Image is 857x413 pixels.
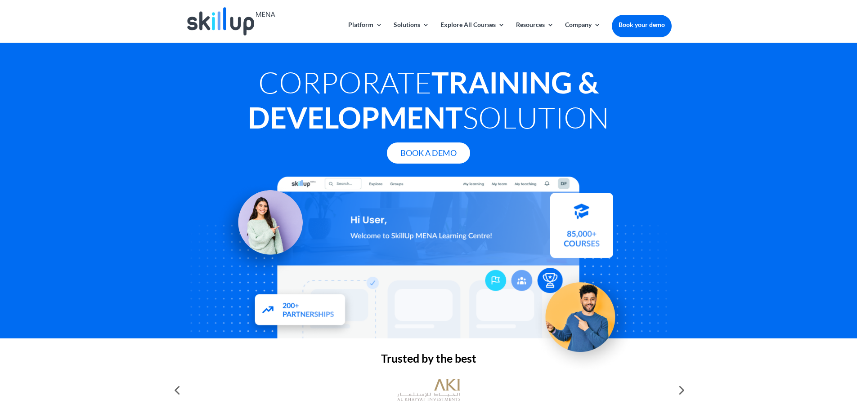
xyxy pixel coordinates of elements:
img: Courses library - SkillUp MENA [550,197,613,262]
img: al khayyat investments logo [397,374,460,406]
a: Solutions [394,22,429,43]
h2: Trusted by the best [186,353,672,369]
strong: Training & Development [248,65,599,135]
a: Book A Demo [387,142,470,164]
a: Resources [516,22,554,43]
h1: Corporate Solution [186,65,672,139]
iframe: Chat Widget [707,316,857,413]
a: Platform [348,22,382,43]
img: Partners - SkillUp Mena [244,285,355,338]
img: Skillup Mena [187,7,275,36]
img: Upskill your workforce - SkillUp [530,263,637,370]
a: Company [565,22,601,43]
img: Learning Management Solution - SkillUp [215,180,312,277]
a: Book your demo [612,15,672,35]
a: Explore All Courses [440,22,505,43]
